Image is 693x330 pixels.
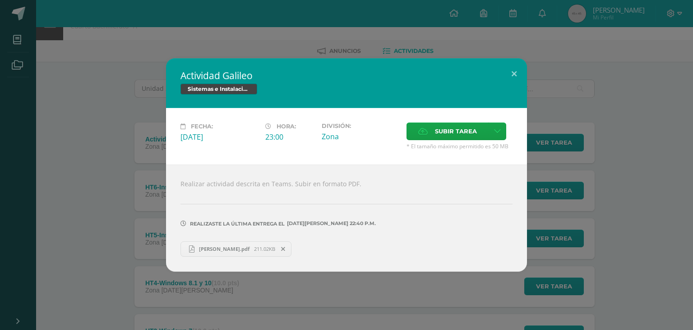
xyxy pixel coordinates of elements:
[277,123,296,130] span: Hora:
[435,123,477,140] span: Subir tarea
[180,84,257,94] span: Sistemas e Instalación de Software
[166,165,527,271] div: Realizar actividad descrita en Teams. Subir en formato PDF.
[180,69,513,82] h2: Actividad Galileo
[180,132,258,142] div: [DATE]
[191,123,213,130] span: Fecha:
[501,58,527,89] button: Close (Esc)
[180,241,291,257] a: [PERSON_NAME].pdf 211.02KB
[194,245,254,252] span: [PERSON_NAME].pdf
[265,132,314,142] div: 23:00
[407,142,513,150] span: * El tamaño máximo permitido es 50 MB
[322,123,399,129] label: División:
[254,245,275,252] span: 211.02KB
[276,244,291,254] span: Remover entrega
[190,221,285,227] span: Realizaste la última entrega el
[322,132,399,141] div: Zona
